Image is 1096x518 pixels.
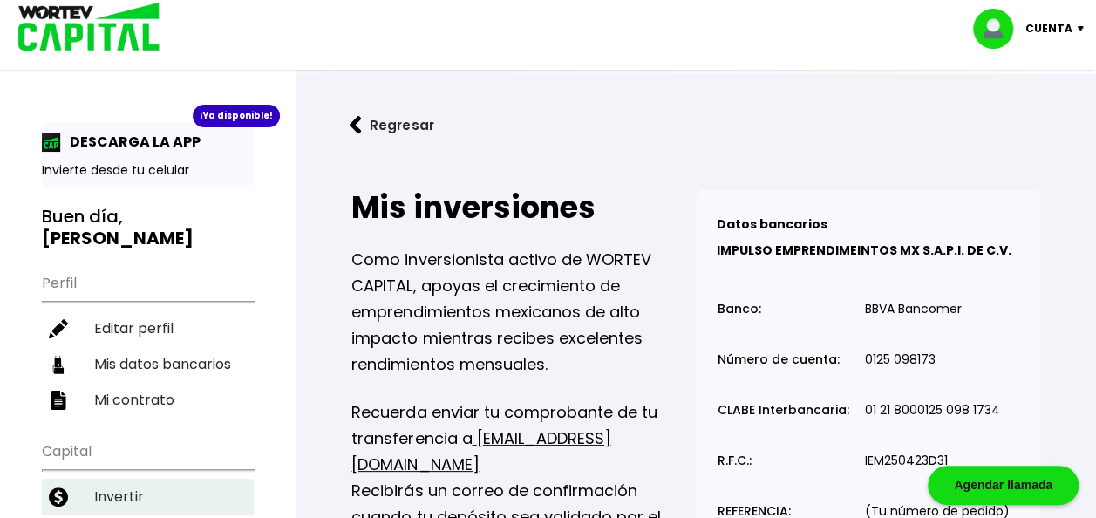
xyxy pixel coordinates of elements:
[973,9,1025,49] img: profile-image
[865,454,948,467] p: IEM250423D31
[350,116,362,134] img: flecha izquierda
[61,131,201,153] p: DESCARGA LA APP
[42,479,254,515] a: Invertir
[718,454,752,467] p: R.F.C.:
[351,427,610,475] a: [EMAIL_ADDRESS][DOMAIN_NAME]
[718,404,849,417] p: CLABE Interbancaria:
[49,391,68,410] img: contrato-icon.f2db500c.svg
[1025,16,1072,42] p: Cuenta
[42,346,254,382] a: Mis datos bancarios
[865,353,936,366] p: 0125 098173
[351,190,696,225] h2: Mis inversiones
[351,247,696,378] p: Como inversionista activo de WORTEV CAPITAL, apoyas el crecimiento de emprendimientos mexicanos d...
[928,466,1079,505] div: Agendar llamada
[42,206,254,249] h3: Buen día,
[718,505,791,518] p: REFERENCIA:
[49,355,68,374] img: datos-icon.10cf9172.svg
[718,353,840,366] p: Número de cuenta:
[718,303,761,316] p: Banco:
[42,133,61,152] img: app-icon
[323,102,1068,148] a: flecha izquierdaRegresar
[323,102,460,148] button: Regresar
[42,310,254,346] a: Editar perfil
[42,382,254,418] a: Mi contrato
[865,303,962,316] p: BBVA Bancomer
[193,105,280,127] div: ¡Ya disponible!
[865,505,1010,518] p: (Tu número de pedido)
[49,487,68,507] img: invertir-icon.b3b967d7.svg
[42,161,254,180] p: Invierte desde tu celular
[717,215,827,233] b: Datos bancarios
[717,242,1011,259] b: IMPULSO EMPRENDIMEINTOS MX S.A.P.I. DE C.V.
[49,319,68,338] img: editar-icon.952d3147.svg
[1072,26,1096,31] img: icon-down
[42,263,254,418] ul: Perfil
[42,226,194,250] b: [PERSON_NAME]
[865,404,1000,417] p: 01 21 8000125 098 1734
